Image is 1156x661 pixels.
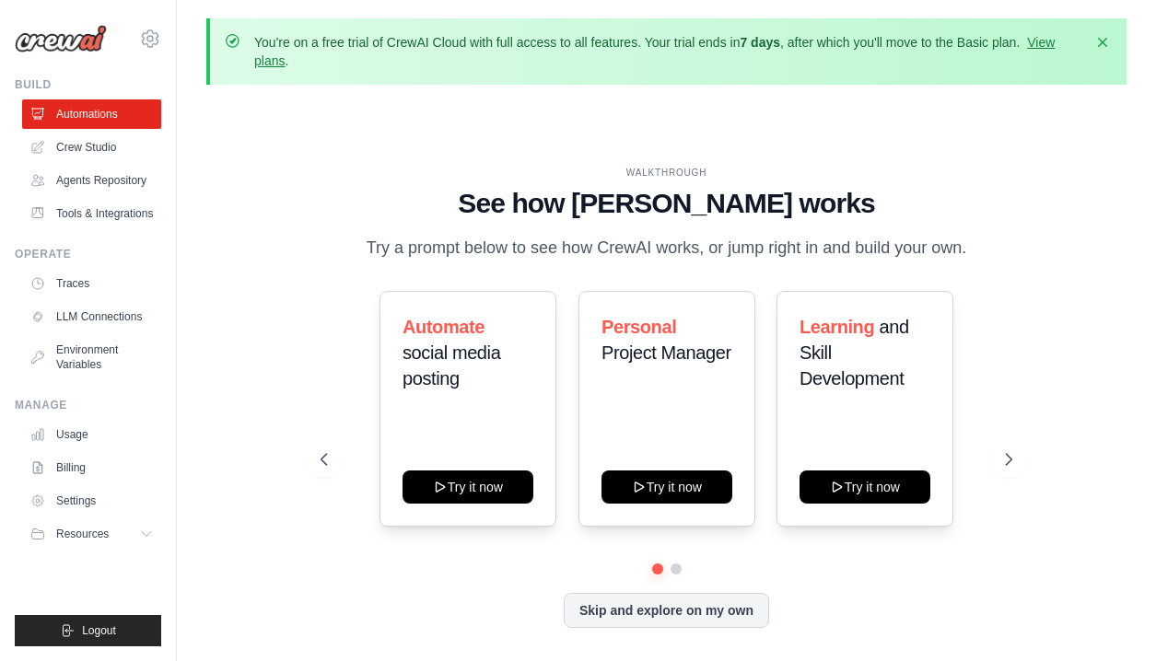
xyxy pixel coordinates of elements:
[601,470,732,504] button: Try it now
[56,527,109,541] span: Resources
[564,593,769,628] button: Skip and explore on my own
[357,235,976,261] p: Try a prompt below to see how CrewAI works, or jump right in and build your own.
[22,99,161,129] a: Automations
[15,77,161,92] div: Build
[22,133,161,162] a: Crew Studio
[403,342,500,388] span: social media posting
[800,317,874,337] span: Learning
[82,623,116,638] span: Logout
[22,269,161,298] a: Traces
[740,35,780,50] strong: 7 days
[800,317,909,388] span: and Skill Development
[321,166,1012,180] div: WALKTHROUGH
[22,420,161,449] a: Usage
[22,453,161,482] a: Billing
[403,470,533,504] button: Try it now
[15,615,161,646] button: Logout
[22,486,161,516] a: Settings
[1064,573,1156,661] iframe: Chat Widget
[22,166,161,195] a: Agents Repository
[800,470,930,504] button: Try it now
[15,247,161,261] div: Operate
[15,398,161,412] div: Manage
[601,317,676,337] span: Personal
[22,302,161,331] a: LLM Connections
[22,335,161,379] a: Environment Variables
[22,519,161,549] button: Resources
[403,317,485,337] span: Automate
[22,199,161,228] a: Tools & Integrations
[321,187,1012,220] h1: See how [PERSON_NAME] works
[15,25,107,52] img: Logo
[601,342,731,363] span: Project Manager
[254,33,1082,70] p: You're on a free trial of CrewAI Cloud with full access to all features. Your trial ends in , aft...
